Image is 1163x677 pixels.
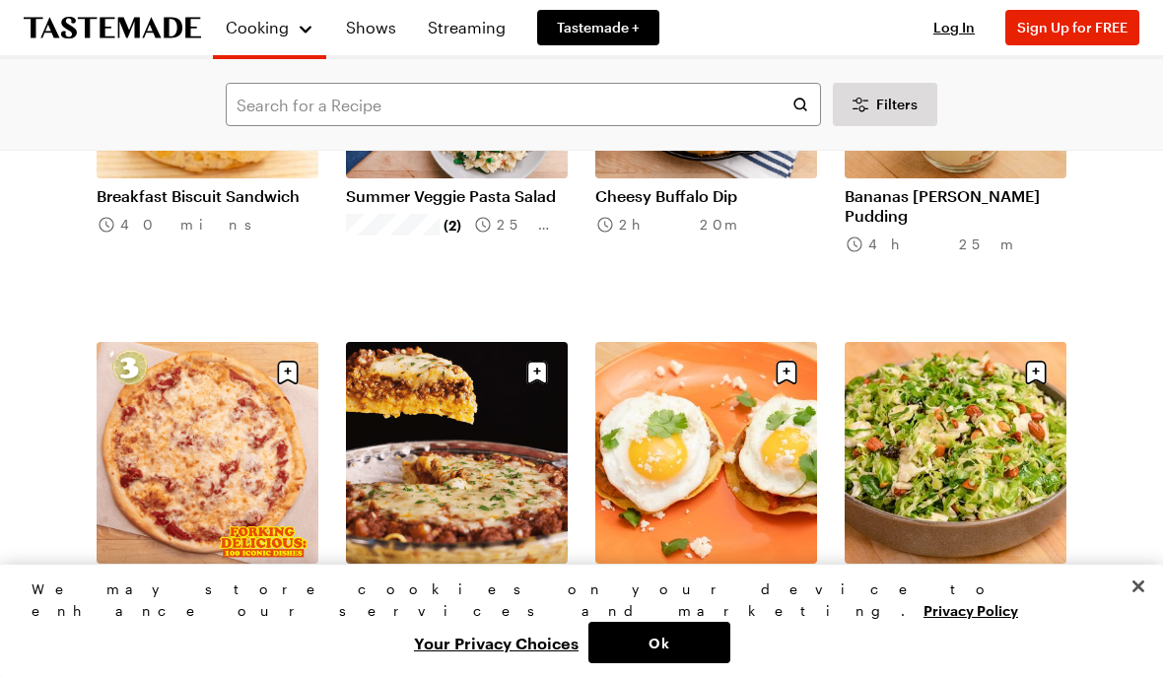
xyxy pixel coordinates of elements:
div: Privacy [32,578,1115,663]
button: Your Privacy Choices [404,622,588,663]
a: Summer Veggie Pasta Salad [346,186,568,206]
span: Tastemade + [557,18,640,37]
button: Save recipe [768,354,805,391]
button: Save recipe [269,354,307,391]
a: Cheesy Buffalo Dip [595,186,817,206]
button: Save recipe [1017,354,1055,391]
a: Breakfast Biscuit Sandwich [97,186,318,206]
input: Search for a Recipe [226,83,821,126]
button: Sign Up for FREE [1005,10,1139,45]
span: Log In [933,19,975,35]
a: Tastemade + [537,10,659,45]
a: To Tastemade Home Page [24,17,201,39]
button: Save recipe [518,354,556,391]
span: Sign Up for FREE [1017,19,1128,35]
button: Log In [915,18,993,37]
button: Cooking [225,8,314,47]
a: Bananas [PERSON_NAME] Pudding [845,186,1066,226]
button: Close [1117,565,1160,608]
a: More information about your privacy, opens in a new tab [924,600,1018,619]
button: Desktop filters [833,83,937,126]
div: We may store cookies on your device to enhance our services and marketing. [32,578,1115,622]
button: Ok [588,622,730,663]
span: Cooking [226,18,289,36]
span: Filters [876,95,918,114]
